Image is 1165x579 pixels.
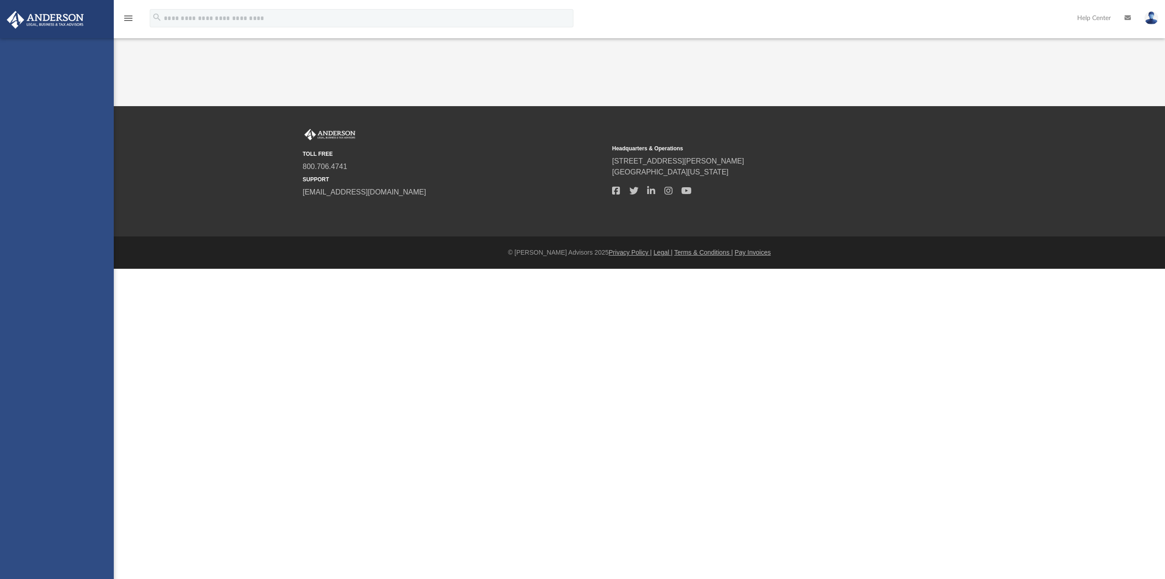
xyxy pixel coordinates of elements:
[123,13,134,24] i: menu
[612,157,744,165] a: [STREET_ADDRESS][PERSON_NAME]
[4,11,86,29] img: Anderson Advisors Platinum Portal
[303,175,606,184] small: SUPPORT
[734,249,770,256] a: Pay Invoices
[653,249,673,256] a: Legal |
[114,248,1165,257] div: © [PERSON_NAME] Advisors 2025
[303,150,606,158] small: TOLL FREE
[612,144,915,153] small: Headquarters & Operations
[1145,11,1158,25] img: User Pic
[303,163,347,170] a: 800.706.4741
[303,188,426,196] a: [EMAIL_ADDRESS][DOMAIN_NAME]
[152,12,162,22] i: search
[612,168,729,176] a: [GEOGRAPHIC_DATA][US_STATE]
[123,17,134,24] a: menu
[609,249,652,256] a: Privacy Policy |
[303,129,357,141] img: Anderson Advisors Platinum Portal
[674,249,733,256] a: Terms & Conditions |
